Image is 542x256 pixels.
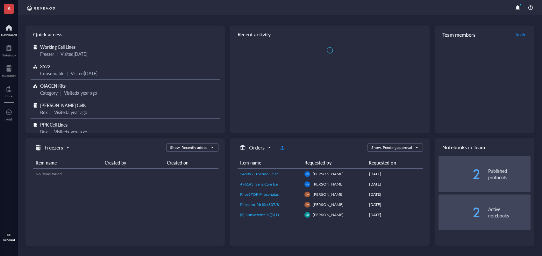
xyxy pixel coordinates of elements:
[371,145,412,150] div: Show: Pending approval
[366,157,423,169] th: Requested on
[2,43,16,57] a: Notebook
[369,212,421,218] div: [DATE]
[435,26,534,43] div: Team members
[240,202,332,207] span: Phospho-Rb (Ser807/811) (D20B12) XP® Rabbit mAb
[488,168,531,180] div: Published protocols
[40,44,75,50] span: Working Cell Lines
[40,70,64,77] div: Consumable
[57,50,58,57] div: |
[36,171,216,177] div: No items found
[240,192,299,197] a: PhosSTOP Phosphatase Inhibitor Tablets
[313,192,344,197] span: [PERSON_NAME]
[50,109,52,116] div: |
[170,145,208,150] div: Show: Recently added
[369,202,421,208] div: [DATE]
[516,31,526,38] span: Invite
[54,128,87,135] div: Visited a year ago
[2,53,16,57] div: Notebook
[230,26,429,43] div: Recent activity
[306,183,309,185] span: KW
[302,157,366,169] th: Requested by
[313,181,344,187] span: [PERSON_NAME]
[54,109,87,116] div: Visited a year ago
[64,89,97,96] div: Visited a year ago
[40,121,68,128] span: PPK Cell Lines
[488,206,531,219] div: Active notebooks
[33,157,102,169] th: Item name
[240,212,294,217] span: (S)-Sunvozertinib ((S)-DZD9008)
[2,74,16,77] div: Inventory
[3,238,15,242] div: Account
[67,70,68,77] div: |
[40,83,66,89] span: QIAGEN Kits
[1,23,17,37] a: Dashboard
[40,109,48,116] div: Box
[240,171,299,177] a: 345897: Thermo Scientific™ BioLite™ Cell Culture Treated Flasks (25cm2) T25
[164,157,218,169] th: Created on
[25,26,225,43] div: Quick access
[306,193,309,195] span: DM
[40,89,58,96] div: Category
[439,207,481,217] div: 2
[50,128,52,135] div: |
[306,213,309,216] span: RD
[240,171,371,177] span: 345897: Thermo Scientific™ BioLite™ Cell Culture Treated Flasks (25cm2) T25
[5,84,12,98] a: Core
[435,138,534,156] div: Notebooks in Team
[102,157,164,169] th: Created by
[313,171,344,177] span: [PERSON_NAME]
[439,169,481,179] div: 2
[61,50,87,57] div: Visited [DATE]
[40,102,86,108] span: [PERSON_NAME] Cells
[5,94,12,98] div: Core
[369,171,421,177] div: [DATE]
[40,50,54,57] div: Freezer
[45,144,63,151] h5: Freezers
[1,33,17,37] div: Dashboard
[249,144,265,151] h5: Orders
[40,128,48,135] div: Box
[2,63,16,77] a: Inventory
[7,234,11,236] span: MC
[369,181,421,187] div: [DATE]
[240,192,309,197] span: PhosSTOP Phosphatase Inhibitor Tablets
[60,89,61,96] div: |
[240,181,384,187] span: 496143: SensiCare Ice Powder-Free Nitrile Exam Gloves with SmartGuard Film, Size M
[240,181,299,187] a: 496143: SensiCare Ice Powder-Free Nitrile Exam Gloves with SmartGuard Film, Size M
[240,202,299,208] a: Phospho-Rb (Ser807/811) (D20B12) XP® Rabbit mAb
[313,212,344,217] span: [PERSON_NAME]
[240,212,299,218] a: (S)-Sunvozertinib ((S)-DZD9008)
[40,63,50,69] span: 3522
[6,117,12,121] div: Add
[515,29,527,40] button: Invite
[71,70,97,77] div: Visited [DATE]
[7,4,11,12] span: K
[313,202,344,207] span: [PERSON_NAME]
[306,203,309,206] span: DM
[238,157,302,169] th: Item name
[25,4,57,11] img: genemod-logo
[369,192,421,197] div: [DATE]
[306,173,309,175] span: KW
